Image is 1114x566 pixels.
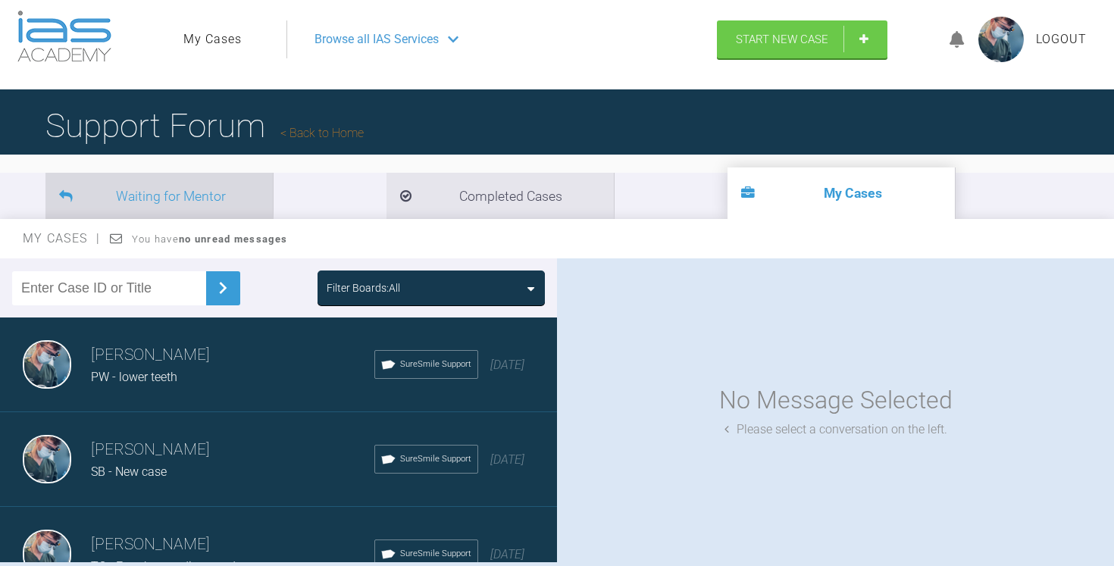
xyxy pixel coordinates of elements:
div: No Message Selected [719,381,953,420]
a: Logout [1036,30,1087,49]
span: Browse all IAS Services [314,30,439,49]
img: profile.png [978,17,1024,62]
span: SureSmile Support [400,547,471,561]
img: logo-light.3e3ef733.png [17,11,111,62]
span: [DATE] [490,358,524,372]
h3: [PERSON_NAME] [91,342,374,368]
h3: [PERSON_NAME] [91,437,374,463]
a: My Cases [183,30,242,49]
span: PW - lower teeth [91,370,177,384]
img: Thomas Dobson [23,435,71,483]
div: Filter Boards: All [327,280,400,296]
div: Please select a conversation on the left. [724,420,947,439]
a: Start New Case [717,20,887,58]
span: [DATE] [490,547,524,561]
span: [DATE] [490,452,524,467]
img: Thomas Dobson [23,340,71,389]
span: SB - New case [91,464,167,479]
span: SureSmile Support [400,358,471,371]
li: Completed Cases [386,173,614,219]
li: My Cases [728,167,955,219]
li: Waiting for Mentor [45,173,273,219]
h1: Support Forum [45,99,364,152]
input: Enter Case ID or Title [12,271,206,305]
span: Start New Case [736,33,828,46]
span: My Cases [23,231,101,245]
img: chevronRight.28bd32b0.svg [211,276,235,300]
span: You have [132,233,287,245]
span: SureSmile Support [400,452,471,466]
a: Back to Home [280,126,364,140]
h3: [PERSON_NAME] [91,532,374,558]
strong: no unread messages [179,233,287,245]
